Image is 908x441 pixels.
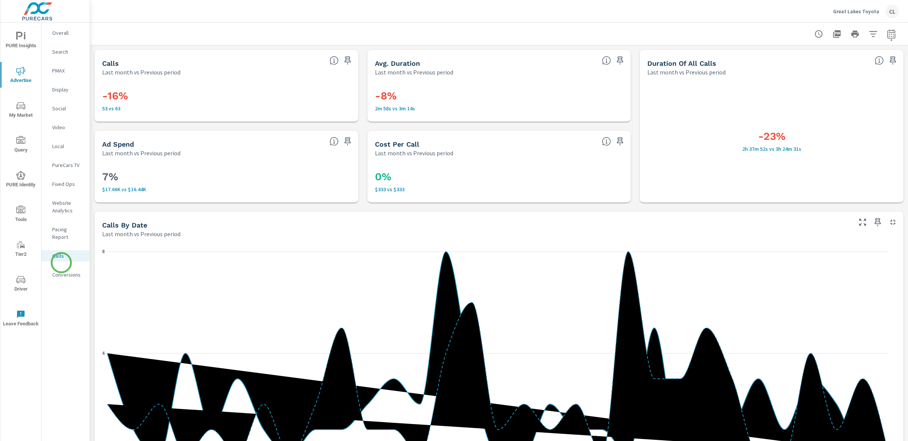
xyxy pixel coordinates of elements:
div: Fixed Ops [42,178,90,190]
span: PURE Insights [3,32,39,50]
span: Leave Feedback [3,310,39,328]
h3: 7% [102,170,351,183]
button: Apply Filters [866,26,881,42]
p: Pacing Report [52,226,84,241]
button: Minimize Widget [887,216,899,228]
div: Calls [42,250,90,262]
p: $333 vs $333 [375,186,623,192]
p: Last month vs Previous period [647,68,726,77]
span: Save this to your personalized report [872,216,884,228]
div: Display [42,84,90,95]
p: Overall [52,29,84,37]
span: Save this to your personalized report [887,54,899,67]
span: PureCars Ad Spend/Calls. [602,137,611,146]
div: Search [42,46,90,57]
div: Website Analytics [42,197,90,216]
span: Tools [3,206,39,224]
p: Local [52,142,84,150]
div: Conversions [42,269,90,280]
h3: -8% [375,90,623,102]
span: Save this to your personalized report [342,54,354,67]
div: Pacing Report [42,224,90,243]
span: My Market [3,101,39,120]
div: Social [42,103,90,114]
div: CL [885,5,899,18]
span: Driver [3,275,39,294]
div: nav menu [0,23,41,336]
div: Local [42,141,90,152]
p: Search [52,48,84,56]
p: Conversions [52,271,84,279]
div: PureCars TV [42,159,90,171]
h5: Calls [102,59,119,67]
h5: Avg. Duration [375,59,420,67]
p: Great Lakes Toyota [833,8,879,15]
span: Save this to your personalized report [614,54,626,67]
div: Video [42,122,90,133]
p: Last month vs Previous period [102,149,180,158]
p: 53 vs 63 [102,105,351,111]
p: PMAX [52,67,84,74]
span: Query [3,136,39,155]
h5: Duration of all Calls [647,59,716,67]
button: Select Date Range [884,26,899,42]
h5: Calls By Date [102,221,147,229]
p: Social [52,105,84,112]
h3: -16% [102,90,351,102]
span: Sum of PureCars Ad Spend. [330,137,339,146]
p: 2m 58s vs 3m 14s [375,105,623,111]
div: PMAX [42,65,90,76]
span: Advertise [3,67,39,85]
p: Website Analytics [52,199,84,214]
p: Display [52,86,84,93]
h3: -23% [647,130,896,143]
span: The Total Duration of all calls. [875,56,884,65]
span: Save this to your personalized report [614,135,626,147]
text: 8 [102,249,105,254]
p: PureCars TV [52,161,84,169]
span: Tier2 [3,240,39,259]
p: Last month vs Previous period [102,68,180,77]
span: PURE Identity [3,171,39,189]
p: Last month vs Previous period [375,149,453,158]
p: $17,664 vs $16,437 [102,186,351,192]
h3: 0% [375,170,623,183]
span: Save this to your personalized report [342,135,354,147]
button: Make Fullscreen [857,216,869,228]
p: Fixed Ops [52,180,84,188]
p: Last month vs Previous period [375,68,453,77]
h5: Cost Per Call [375,140,419,148]
p: Video [52,124,84,131]
span: Total number of calls. [330,56,339,65]
h5: Ad Spend [102,140,134,148]
span: Average Duration of each call. [602,56,611,65]
button: "Export Report to PDF" [829,26,844,42]
p: 2h 37m 52s vs 3h 24m 31s [647,146,896,152]
button: Print Report [847,26,863,42]
p: Last month vs Previous period [102,229,180,238]
text: 4 [102,351,105,356]
div: Overall [42,27,90,39]
p: Calls [52,252,84,260]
